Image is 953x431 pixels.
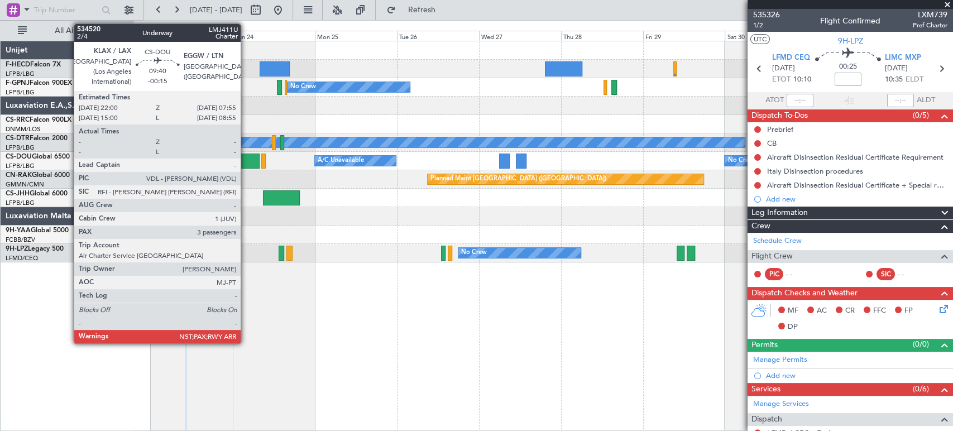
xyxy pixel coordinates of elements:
span: ETOT [772,74,791,85]
div: PIC [765,268,783,280]
a: LFPB/LBG [6,88,35,97]
span: 00:25 [839,61,857,73]
span: F-HECD [6,61,30,68]
div: Aircraft Disinsection Residual Certificate Requirement [767,152,944,162]
div: Aircraft Disinsection Residual Certificate + Special request [767,180,947,190]
span: Crew [751,220,770,233]
span: CN-RAK [6,172,32,179]
a: LFMD/CEQ [6,254,38,262]
span: [DATE] [885,63,908,74]
div: CB [767,138,777,148]
span: CS-DTR [6,135,30,142]
div: Sat 23 [151,31,233,41]
a: Manage Permits [753,355,807,366]
a: CS-DOUGlobal 6500 [6,154,70,160]
a: LFPB/LBG [6,162,35,170]
div: No Crew [461,245,487,261]
a: Manage Services [753,399,809,410]
div: Add new [766,194,947,204]
span: CR [845,305,855,317]
span: 535326 [753,9,780,21]
a: F-GPNJFalcon 900EX [6,80,72,87]
div: - - [898,269,923,279]
span: FFC [873,305,886,317]
a: CS-DTRFalcon 2000 [6,135,68,142]
div: Sun 24 [233,31,315,41]
span: FP [904,305,913,317]
span: LXM739 [913,9,947,21]
div: Wed 27 [479,31,561,41]
a: LFPB/LBG [6,70,35,78]
div: SIC [877,268,895,280]
a: LFPB/LBG [6,143,35,152]
div: Prebrief [767,124,793,134]
div: No Crew [290,79,316,95]
span: DP [788,322,798,333]
span: 9H-YAA [6,227,31,234]
span: F-GPNJ [6,80,30,87]
span: [DATE] [772,63,795,74]
span: Leg Information [751,207,808,219]
span: LFMD CEQ [772,52,810,64]
div: Fri 29 [643,31,725,41]
span: 1/2 [753,21,780,30]
a: CS-RRCFalcon 900LX [6,117,71,123]
span: 9H-LPZ [838,35,863,47]
span: 10:10 [793,74,811,85]
span: Services [751,383,780,396]
div: Sat 30 [725,31,807,41]
input: Trip Number [34,2,98,18]
button: UTC [750,34,770,44]
span: Dispatch Checks and Weather [751,287,858,300]
span: 10:35 [885,74,903,85]
div: Mon 25 [315,31,397,41]
span: Flight Crew [751,250,793,263]
span: (0/0) [913,338,929,350]
div: Flight Confirmed [820,15,880,27]
div: A/C Unavailable [318,152,364,169]
span: ELDT [906,74,923,85]
span: Permits [751,339,778,352]
a: CN-RAKGlobal 6000 [6,172,70,179]
span: Dispatch [751,413,782,426]
span: LIMC MXP [885,52,921,64]
span: Dispatch To-Dos [751,109,808,122]
div: - - [786,269,811,279]
div: No Crew [727,152,753,169]
span: 9H-LPZ [6,246,28,252]
span: CS-RRC [6,117,30,123]
div: [DATE] [135,22,154,32]
span: [DATE] - [DATE] [190,5,242,15]
div: Italy Disinsection procedures [767,166,863,176]
span: (0/6) [913,383,929,395]
div: Thu 28 [561,31,643,41]
span: ATOT [765,95,784,106]
a: Schedule Crew [753,236,802,247]
span: ALDT [917,95,935,106]
span: CS-JHH [6,190,30,197]
a: GMMN/CMN [6,180,44,189]
a: LFPB/LBG [6,199,35,207]
span: AC [817,305,827,317]
a: DNMM/LOS [6,125,40,133]
span: Refresh [398,6,445,14]
span: CS-DOU [6,154,32,160]
a: 9H-LPZLegacy 500 [6,246,64,252]
button: Refresh [381,1,448,19]
input: --:-- [787,94,813,107]
span: (0/5) [913,109,929,121]
a: 9H-YAAGlobal 5000 [6,227,69,234]
a: F-HECDFalcon 7X [6,61,61,68]
span: All Aircraft [29,27,118,35]
div: Planned Maint [GEOGRAPHIC_DATA] ([GEOGRAPHIC_DATA]) [430,171,606,188]
div: Add new [766,371,947,380]
a: CS-JHHGlobal 6000 [6,190,68,197]
a: FCBB/BZV [6,236,35,244]
button: All Aircraft [12,22,121,40]
span: Pref Charter [913,21,947,30]
div: Tue 26 [397,31,479,41]
span: MF [788,305,798,317]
